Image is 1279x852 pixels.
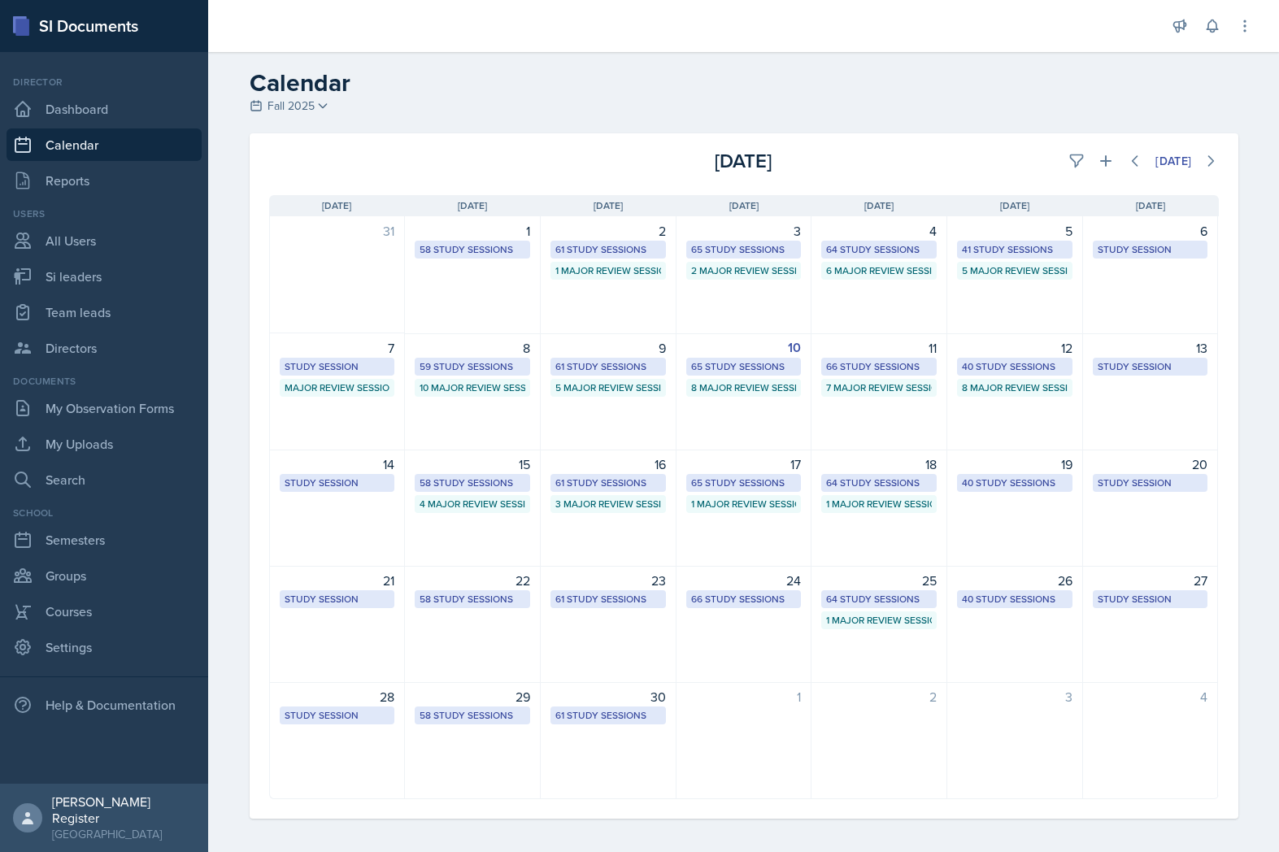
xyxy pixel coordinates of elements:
[962,476,1068,490] div: 40 Study Sessions
[285,476,390,490] div: Study Session
[52,793,195,826] div: [PERSON_NAME] Register
[686,338,802,358] div: 10
[285,708,390,723] div: Study Session
[415,221,530,241] div: 1
[7,631,202,663] a: Settings
[7,224,202,257] a: All Users
[821,221,937,241] div: 4
[691,263,797,278] div: 2 Major Review Sessions
[7,260,202,293] a: Si leaders
[285,380,390,395] div: Major Review Session
[420,242,525,257] div: 58 Study Sessions
[415,687,530,706] div: 29
[691,359,797,374] div: 65 Study Sessions
[7,506,202,520] div: School
[415,338,530,358] div: 8
[7,689,202,721] div: Help & Documentation
[280,687,395,706] div: 28
[957,571,1072,590] div: 26
[826,476,932,490] div: 64 Study Sessions
[1098,592,1203,606] div: Study Session
[550,221,666,241] div: 2
[686,571,802,590] div: 24
[7,206,202,221] div: Users
[729,198,759,213] span: [DATE]
[7,332,202,364] a: Directors
[555,497,661,511] div: 3 Major Review Sessions
[962,592,1068,606] div: 40 Study Sessions
[826,613,932,628] div: 1 Major Review Session
[821,687,937,706] div: 2
[7,524,202,556] a: Semesters
[420,592,525,606] div: 58 Study Sessions
[550,687,666,706] div: 30
[1093,221,1208,241] div: 6
[555,708,661,723] div: 61 Study Sessions
[7,374,202,389] div: Documents
[1098,476,1203,490] div: Study Session
[415,571,530,590] div: 22
[1093,454,1208,474] div: 20
[962,263,1068,278] div: 5 Major Review Sessions
[962,380,1068,395] div: 8 Major Review Sessions
[7,164,202,197] a: Reports
[1093,571,1208,590] div: 27
[594,198,623,213] span: [DATE]
[322,198,351,213] span: [DATE]
[957,221,1072,241] div: 5
[821,571,937,590] div: 25
[1098,359,1203,374] div: Study Session
[555,242,661,257] div: 61 Study Sessions
[285,592,390,606] div: Study Session
[691,476,797,490] div: 65 Study Sessions
[864,198,894,213] span: [DATE]
[826,263,932,278] div: 6 Major Review Sessions
[1093,687,1208,706] div: 4
[686,454,802,474] div: 17
[585,146,902,176] div: [DATE]
[280,571,395,590] div: 21
[962,242,1068,257] div: 41 Study Sessions
[280,454,395,474] div: 14
[957,687,1072,706] div: 3
[826,497,932,511] div: 1 Major Review Session
[420,497,525,511] div: 4 Major Review Sessions
[555,359,661,374] div: 61 Study Sessions
[7,463,202,496] a: Search
[420,359,525,374] div: 59 Study Sessions
[555,380,661,395] div: 5 Major Review Sessions
[555,263,661,278] div: 1 Major Review Session
[7,75,202,89] div: Director
[7,595,202,628] a: Courses
[7,128,202,161] a: Calendar
[691,497,797,511] div: 1 Major Review Session
[957,454,1072,474] div: 19
[420,380,525,395] div: 10 Major Review Sessions
[7,392,202,424] a: My Observation Forms
[1145,147,1202,175] button: [DATE]
[1093,338,1208,358] div: 13
[1000,198,1029,213] span: [DATE]
[826,380,932,395] div: 7 Major Review Sessions
[250,68,1238,98] h2: Calendar
[1098,242,1203,257] div: Study Session
[821,338,937,358] div: 11
[555,592,661,606] div: 61 Study Sessions
[280,221,395,241] div: 31
[550,338,666,358] div: 9
[691,592,797,606] div: 66 Study Sessions
[691,380,797,395] div: 8 Major Review Sessions
[550,571,666,590] div: 23
[285,359,390,374] div: Study Session
[1155,154,1191,167] div: [DATE]
[415,454,530,474] div: 15
[555,476,661,490] div: 61 Study Sessions
[826,242,932,257] div: 64 Study Sessions
[821,454,937,474] div: 18
[1136,198,1165,213] span: [DATE]
[7,93,202,125] a: Dashboard
[686,221,802,241] div: 3
[550,454,666,474] div: 16
[268,98,315,115] span: Fall 2025
[686,687,802,706] div: 1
